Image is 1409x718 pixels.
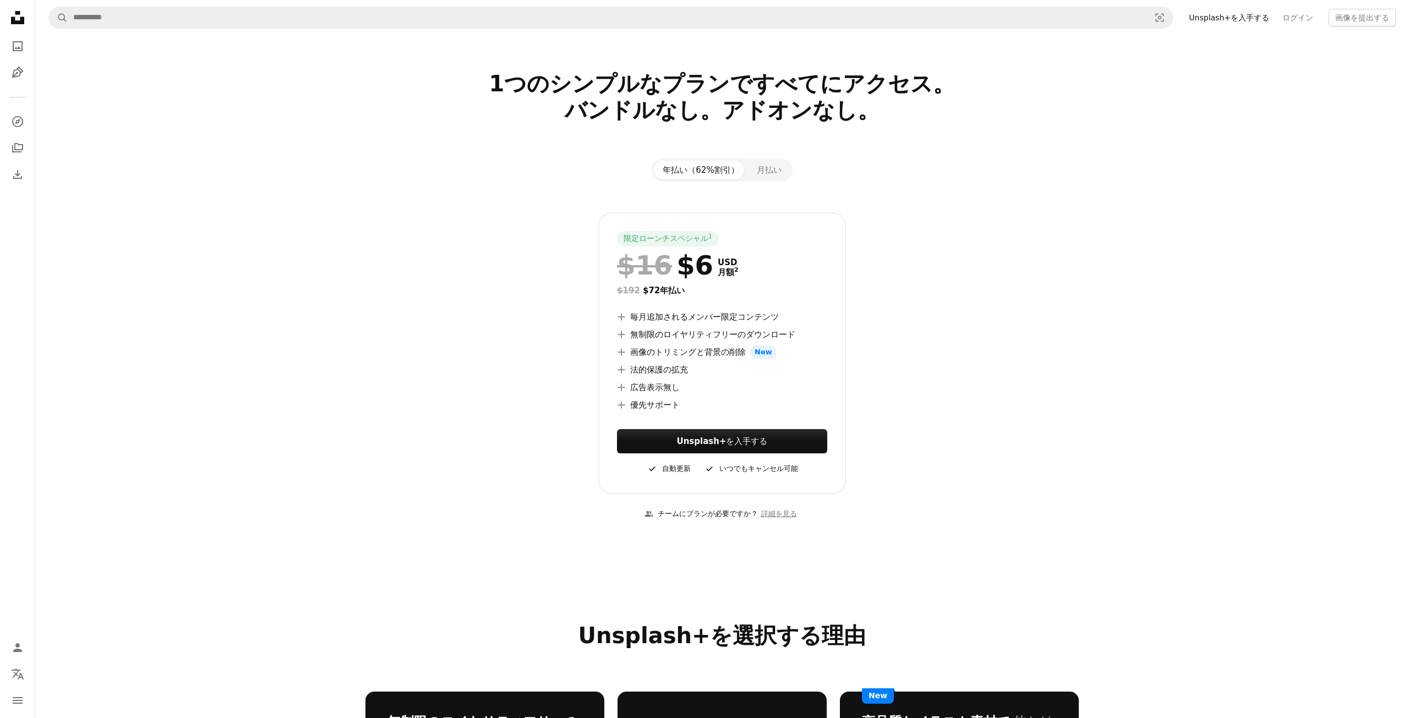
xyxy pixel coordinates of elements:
button: Unsplash+を入手する [617,429,827,453]
div: $72 年払い [617,284,827,297]
button: 年払い（62%割引） [654,161,747,179]
button: Unsplashで検索する [49,7,68,28]
a: 写真 [7,35,29,57]
a: 詳細を見る [758,505,800,523]
sup: 2 [734,266,739,273]
span: $192 [617,286,640,295]
div: 限定ローンチスペシャル [617,231,719,246]
a: ログイン [1276,9,1320,26]
button: 月払い [748,161,790,179]
li: 広告表示無し [617,381,827,394]
strong: Unsplash+ [677,436,727,446]
a: ダウンロード履歴 [7,163,29,185]
li: 優先サポート [617,398,827,412]
a: 2 [732,267,741,277]
li: 法的保護の拡充 [617,363,827,376]
span: New [862,688,894,704]
button: ビジュアル検索 [1146,7,1173,28]
div: $6 [617,251,713,279]
a: 1 [706,233,714,244]
li: 画像のトリミングと背景の削除 [617,346,827,359]
span: USD [718,257,739,267]
a: ホーム — Unsplash [7,7,29,31]
div: チームにプランが必要ですか？ [645,508,758,520]
li: 無制限のロイヤリティフリーのダウンロード [617,328,827,341]
li: 毎月追加されるメンバー限定コンテンツ [617,310,827,324]
div: いつでもキャンセル可能 [704,462,798,475]
a: 探す [7,111,29,133]
form: サイト内でビジュアルを探す [48,7,1173,29]
div: 自動更新 [647,462,691,475]
a: Unsplash+を入手する [1182,9,1276,26]
button: 画像を提出する [1329,9,1396,26]
button: メニュー [7,689,29,711]
a: イラスト [7,62,29,84]
h2: Unsplash+を選択する理由 [365,622,1079,649]
h2: 1つのシンプルなプランですべてにアクセス。 バンドルなし。アドオンなし。 [365,70,1079,150]
a: コレクション [7,137,29,159]
span: New [750,346,777,359]
button: 言語 [7,663,29,685]
span: $16 [617,251,672,279]
sup: 1 [708,233,712,239]
span: 月額 [718,267,739,277]
a: ログイン / 登録する [7,637,29,659]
